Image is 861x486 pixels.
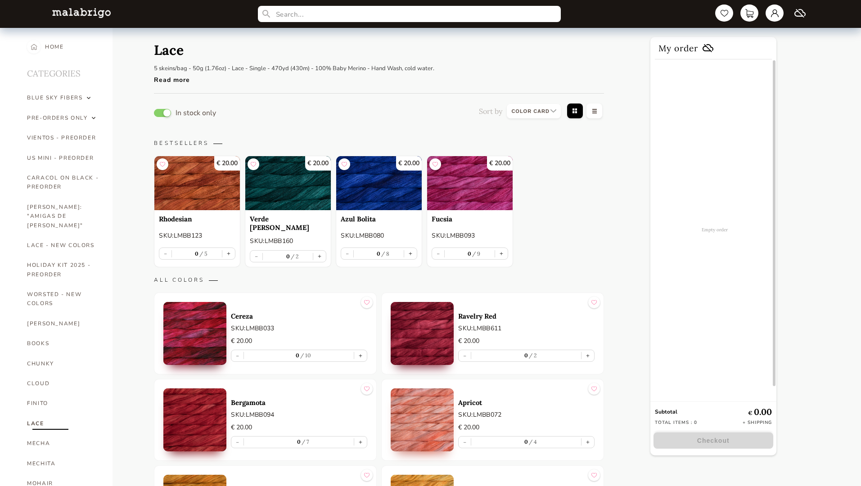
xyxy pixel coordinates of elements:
[404,248,417,259] button: +
[159,231,235,240] p: SKU: LMBB123
[458,324,595,333] p: SKU: LMBB611
[650,432,776,449] a: Checkout
[27,168,99,197] a: CARACOL ON BLACK - PREORDER
[231,423,367,432] p: € 20.00
[748,406,772,417] p: 0.00
[313,251,326,262] button: +
[654,432,773,449] button: Checkout
[528,352,537,359] label: 2
[27,314,99,333] a: [PERSON_NAME]
[432,231,508,240] p: SKU: LMBB093
[565,103,585,121] img: grid-view.f2ab8e65.svg
[27,235,99,255] a: LACE - NEW COLORS
[650,59,780,400] div: Empty order
[250,236,326,246] p: SKU: LMBB160
[458,312,595,320] a: Ravelry Red
[45,37,64,57] div: HOME
[748,409,754,416] span: €
[341,215,417,223] a: Azul Bolita
[214,156,240,171] p: € 20.00
[743,419,772,426] p: + Shipping
[305,156,331,171] p: € 20.00
[391,302,454,365] img: 0.jpg
[655,408,677,415] strong: Subtotal
[52,8,111,18] img: L5WsItTXhTFtyxb3tkNoXNspfcfOAAWlbXYcuBTUg0FA22wzaAJ6kXiYLTb6coiuTfQf1mE2HwVko7IAAAAASUVORK5CYII=
[176,110,216,116] p: In stock only
[27,93,82,102] div: BLUE SKY FIBERS
[471,250,481,257] label: 9
[27,333,99,353] a: BOOKS
[27,128,99,148] a: VIENTOS - PREORDER
[27,113,87,122] div: PRE-ORDERS ONLY
[231,324,367,333] p: SKU: LMBB033
[31,40,37,54] img: home-nav-btn.c16b0172.svg
[458,410,595,419] p: SKU: LMBB072
[27,57,99,88] h2: CATEGORIES
[380,250,390,257] label: 8
[427,156,513,210] a: € 20.00
[703,44,713,52] img: cloud-offline-icon.f14ac36e.svg
[290,253,299,260] label: 2
[341,231,417,240] p: SKU: LMBB080
[585,103,604,121] img: table-view__disabled.3d689eb7.svg
[27,393,99,413] a: FINITO
[245,156,331,210] img: Verde Esperanza
[458,398,595,407] a: Apricot
[245,156,331,210] a: € 20.00
[198,250,208,257] label: 5
[154,139,604,147] p: BESTSELLERS
[432,215,508,223] a: Fucsia
[458,423,595,432] p: € 20.00
[27,454,99,473] a: MECHITA
[582,436,594,448] button: +
[163,302,226,365] img: 0.jpg
[258,6,561,22] input: Search...
[479,107,502,116] p: Sort by
[27,373,99,393] a: CLOUD
[299,352,311,359] label: 10
[154,71,434,84] div: Read more
[231,410,367,419] p: SKU: LMBB094
[582,350,594,361] button: +
[301,438,310,445] label: 7
[154,276,604,283] p: ALL COLORS
[495,248,508,259] button: +
[231,398,367,407] a: Bergamota
[27,197,99,235] a: [PERSON_NAME]: "AMIGAS DE [PERSON_NAME]"
[427,156,513,210] img: Fucsia
[231,336,367,346] p: € 20.00
[396,156,422,171] p: € 20.00
[336,156,422,210] a: € 20.00
[231,312,367,320] a: Cereza
[487,156,513,171] p: € 20.00
[159,215,235,223] a: Rhodesian
[354,436,367,448] button: +
[222,248,235,259] button: +
[92,113,95,122] img: group-arrow.5ec7036b.svg
[655,419,697,426] p: Total items : 0
[154,156,240,210] img: Rhodesian
[27,284,99,314] a: WORSTED - NEW COLORS
[354,350,367,361] button: +
[154,41,184,58] h1: Lace
[250,215,326,232] a: Verde [PERSON_NAME]
[87,93,90,102] img: group-arrow.5ec7036b.svg
[154,64,434,72] p: 5 skeins/bag - 50g (1.76oz) - Lace - Single - 470yd (430m) - 100% Baby Merino - Hand Wash, cold w...
[27,433,99,453] a: MECHA
[458,336,595,346] p: € 20.00
[154,156,240,210] a: € 20.00
[655,37,772,59] h2: My order
[27,255,99,284] a: HOLIDAY KIT 2025 - PREORDER
[528,438,537,445] label: 4
[391,388,454,451] img: 0.jpg
[27,148,99,168] a: US MINI - PREORDER
[163,388,226,451] img: 0.jpg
